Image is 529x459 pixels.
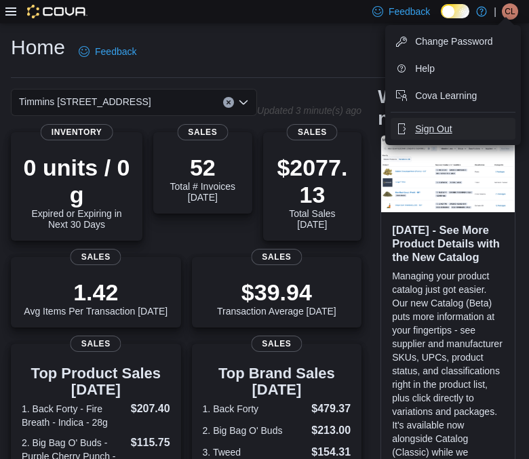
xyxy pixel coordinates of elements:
button: Sign Out [391,118,515,140]
dt: 2. Big Bag O' Buds [203,424,307,437]
button: Change Password [391,31,515,52]
input: Dark Mode [441,4,469,18]
span: Sales [71,249,121,265]
p: 1.42 [24,279,168,306]
button: Clear input [223,97,234,108]
dt: 1. Back Forty - Fire Breath - Indica - 28g [22,402,125,429]
span: Cova Learning [415,89,477,102]
div: Avg Items Per Transaction [DATE] [24,279,168,317]
button: Open list of options [238,97,249,108]
p: $2077.13 [274,154,351,208]
dd: $479.37 [311,401,351,417]
span: Timmins [STREET_ADDRESS] [19,94,151,110]
span: Sign Out [415,122,452,136]
h3: Top Brand Sales [DATE] [203,365,351,398]
a: Feedback [73,38,142,65]
span: Sales [177,124,228,140]
h3: Top Product Sales [DATE] [22,365,170,398]
button: Help [391,58,515,79]
img: Cova [27,5,87,18]
span: Sales [71,336,121,352]
div: Expired or Expiring in Next 30 Days [22,154,132,230]
p: 52 [164,154,241,181]
span: Sales [287,124,338,140]
dd: $213.00 [311,422,351,439]
p: 0 units / 0 g [22,154,132,208]
dd: $207.40 [131,401,170,417]
h1: Home [11,34,65,61]
dd: $115.75 [131,435,170,451]
p: $39.94 [217,279,336,306]
dt: 3. Tweed [203,445,307,459]
span: Sales [251,336,302,352]
h2: What's new [378,86,465,129]
span: Inventory [41,124,113,140]
div: Cody Laurin-Savage [502,3,518,20]
span: Feedback [389,5,430,18]
div: Total Sales [DATE] [274,154,351,230]
p: Updated 3 minute(s) ago [257,105,361,116]
span: Change Password [415,35,492,48]
span: Help [415,62,435,75]
h3: [DATE] - See More Product Details with the New Catalog [392,223,504,264]
button: Cova Learning [391,85,515,106]
span: Feedback [95,45,136,58]
div: Transaction Average [DATE] [217,279,336,317]
span: Sales [251,249,302,265]
span: CL [505,3,515,20]
dt: 1. Back Forty [203,402,307,416]
div: Total # Invoices [DATE] [164,154,241,203]
p: | [494,3,496,20]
